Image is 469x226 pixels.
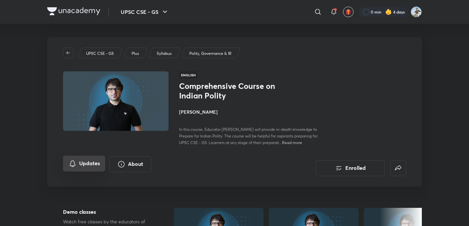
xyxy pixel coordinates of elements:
[117,5,173,19] button: UPSC CSE - GS
[179,81,287,100] h1: Comprehensive Course on Indian Polity
[345,9,351,15] img: avatar
[109,156,151,172] button: About
[86,51,114,56] p: UPSC CSE - GS
[385,9,392,15] img: streak
[390,160,406,176] button: false
[179,127,318,145] span: In this course, Educator [PERSON_NAME] will provide in-depth knowledge to Prepare for Indian Poli...
[156,51,173,56] a: Syllabus
[179,108,327,115] h4: [PERSON_NAME]
[343,7,354,17] button: avatar
[63,208,153,216] h5: Demo classes
[63,156,105,171] button: Updates
[47,7,100,15] img: Company Logo
[131,51,140,56] a: Plus
[411,6,422,18] img: Srikanth Rathod
[62,71,170,132] img: Thumbnail
[132,51,139,56] p: Plus
[316,160,385,176] button: Enrolled
[188,51,233,56] a: Polity, Governance & IR
[157,51,172,56] p: Syllabus
[282,140,302,145] span: Read more
[47,7,100,17] a: Company Logo
[85,51,115,56] a: UPSC CSE - GS
[179,71,198,79] span: English
[189,51,232,56] p: Polity, Governance & IR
